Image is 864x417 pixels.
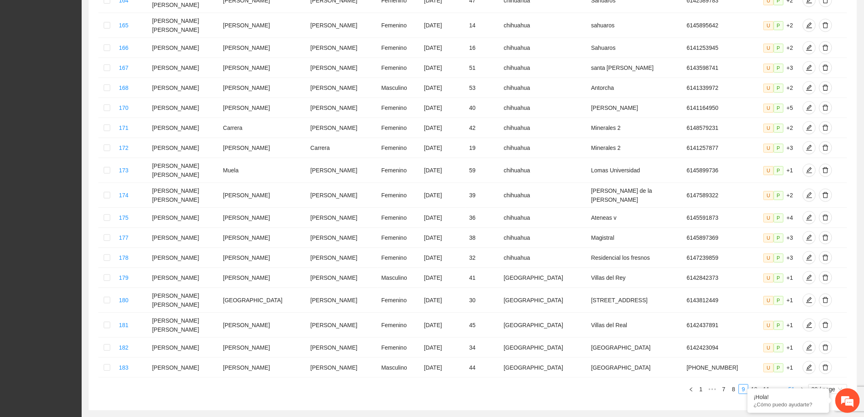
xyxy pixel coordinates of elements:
[819,234,832,241] span: delete
[501,208,588,228] td: chihuahua
[819,121,832,134] button: delete
[588,58,684,78] td: santa [PERSON_NAME]
[220,98,307,118] td: [PERSON_NAME]
[378,288,421,313] td: Femenino
[501,98,588,118] td: chihuahua
[378,118,421,138] td: Femenino
[764,274,774,283] span: U
[764,21,774,30] span: U
[760,58,799,78] td: +3
[4,223,156,252] textarea: Escriba su mensaje y pulse “Intro”
[501,228,588,248] td: chihuahua
[684,208,760,228] td: 6145591873
[719,385,728,394] a: 7
[119,167,128,174] a: 173
[686,384,696,394] button: left
[119,85,128,91] a: 168
[819,322,832,328] span: delete
[149,183,220,208] td: [PERSON_NAME] [PERSON_NAME]
[149,78,220,98] td: [PERSON_NAME]
[774,144,784,153] span: P
[749,385,760,394] a: 10
[307,208,378,228] td: [PERSON_NAME]
[220,118,307,138] td: Carrera
[774,84,784,93] span: P
[684,183,760,208] td: 6147589322
[588,138,684,158] td: Minerales 2
[819,81,832,94] button: delete
[466,98,500,118] td: 40
[421,98,466,118] td: [DATE]
[149,158,220,183] td: [PERSON_NAME] [PERSON_NAME]
[764,84,774,93] span: U
[501,288,588,313] td: [GEOGRAPHIC_DATA]
[220,208,307,228] td: [PERSON_NAME]
[760,38,799,58] td: +2
[307,248,378,268] td: [PERSON_NAME]
[773,384,786,394] span: •••
[764,214,774,223] span: U
[760,208,799,228] td: +4
[819,45,832,51] span: delete
[729,385,738,394] a: 8
[803,274,815,281] span: edit
[819,231,832,244] button: delete
[501,78,588,98] td: chihuahua
[803,234,815,241] span: edit
[149,228,220,248] td: [PERSON_NAME]
[803,214,815,221] span: edit
[378,158,421,183] td: Femenino
[774,104,784,113] span: P
[760,268,799,288] td: +1
[803,364,815,371] span: edit
[803,125,815,131] span: edit
[421,158,466,183] td: [DATE]
[803,61,816,74] button: edit
[760,228,799,248] td: +3
[134,4,154,24] div: Minimizar ventana de chat en vivo
[764,64,774,73] span: U
[803,294,816,307] button: edit
[764,191,774,200] span: U
[421,118,466,138] td: [DATE]
[220,138,307,158] td: [PERSON_NAME]
[819,274,832,281] span: delete
[421,38,466,58] td: [DATE]
[119,322,128,328] a: 181
[149,13,220,38] td: [PERSON_NAME] [PERSON_NAME]
[684,38,760,58] td: 6141253945
[307,183,378,208] td: [PERSON_NAME]
[684,228,760,248] td: 6145897369
[739,384,748,394] li: 9
[819,341,832,354] button: delete
[803,189,816,202] button: edit
[760,288,799,313] td: +1
[803,141,816,154] button: edit
[307,158,378,183] td: [PERSON_NAME]
[119,234,128,241] a: 177
[819,145,832,151] span: delete
[803,81,816,94] button: edit
[466,288,500,313] td: 30
[466,118,500,138] td: 42
[501,248,588,268] td: chihuahua
[501,58,588,78] td: chihuahua
[764,124,774,133] span: U
[378,208,421,228] td: Femenino
[220,38,307,58] td: [PERSON_NAME]
[220,58,307,78] td: [PERSON_NAME]
[803,271,816,284] button: edit
[119,65,128,71] a: 167
[803,22,815,29] span: edit
[819,41,832,54] button: delete
[378,78,421,98] td: Masculino
[421,228,466,248] td: [DATE]
[149,288,220,313] td: [PERSON_NAME] [PERSON_NAME]
[307,78,378,98] td: [PERSON_NAME]
[764,44,774,53] span: U
[378,248,421,268] td: Femenino
[588,183,684,208] td: [PERSON_NAME] de la [PERSON_NAME]
[421,208,466,228] td: [DATE]
[149,268,220,288] td: [PERSON_NAME]
[803,211,816,224] button: edit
